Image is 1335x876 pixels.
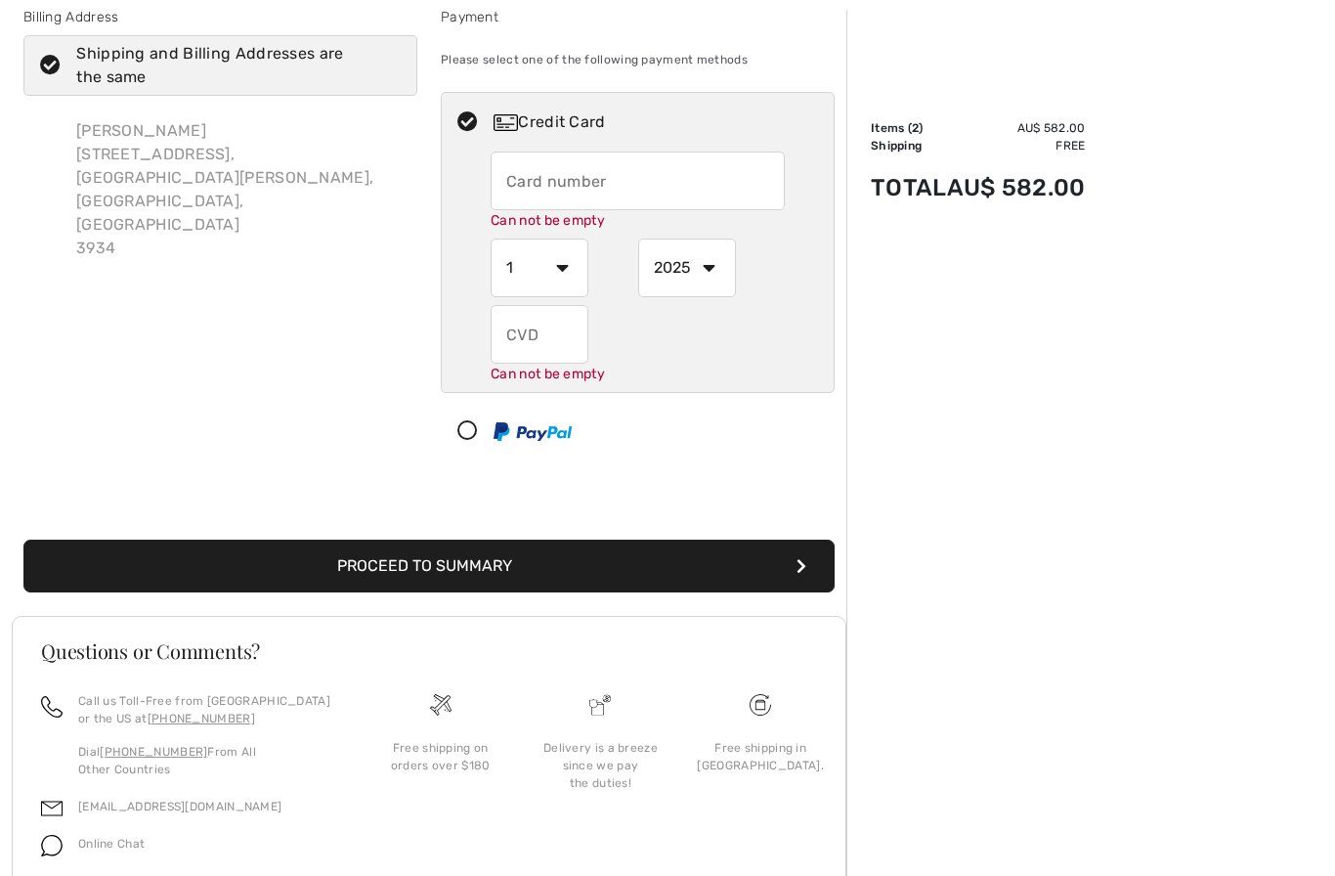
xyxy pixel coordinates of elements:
[491,365,785,385] div: Can not be empty
[947,137,1086,154] td: Free
[491,211,785,232] div: Can not be empty
[491,306,588,365] input: CVD
[537,740,666,793] div: Delivery is a breeze since we pay the duties!
[871,119,947,137] td: Items ( )
[871,154,947,221] td: Total
[41,697,63,719] img: call
[376,740,505,775] div: Free shipping on orders over $180
[78,744,337,779] p: Dial From All Other Countries
[148,713,255,726] a: [PHONE_NUMBER]
[441,36,835,85] div: Please select one of the following payment methods
[912,121,919,135] span: 2
[41,799,63,820] img: email
[491,153,785,211] input: Card number
[76,43,388,90] div: Shipping and Billing Addresses are the same
[78,693,337,728] p: Call us Toll-Free from [GEOGRAPHIC_DATA] or the US at
[23,541,835,593] button: Proceed to Summary
[871,137,947,154] td: Shipping
[589,695,611,717] img: Delivery is a breeze since we pay the duties!
[430,695,452,717] img: Free shipping on orders over $180
[41,642,817,662] h3: Questions or Comments?
[41,836,63,857] img: chat
[78,801,281,814] a: [EMAIL_ADDRESS][DOMAIN_NAME]
[23,8,417,28] div: Billing Address
[441,8,835,28] div: Payment
[494,111,821,135] div: Credit Card
[947,119,1086,137] td: AU$ 582.00
[78,838,145,852] span: Online Chat
[947,154,1086,221] td: AU$ 582.00
[696,740,825,775] div: Free shipping in [GEOGRAPHIC_DATA].
[494,423,572,442] img: PayPal
[61,105,417,277] div: [PERSON_NAME] [STREET_ADDRESS], [GEOGRAPHIC_DATA][PERSON_NAME], [GEOGRAPHIC_DATA], [GEOGRAPHIC_DA...
[494,115,518,132] img: Credit Card
[750,695,771,717] img: Free shipping on orders over $180
[100,746,207,760] a: [PHONE_NUMBER]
